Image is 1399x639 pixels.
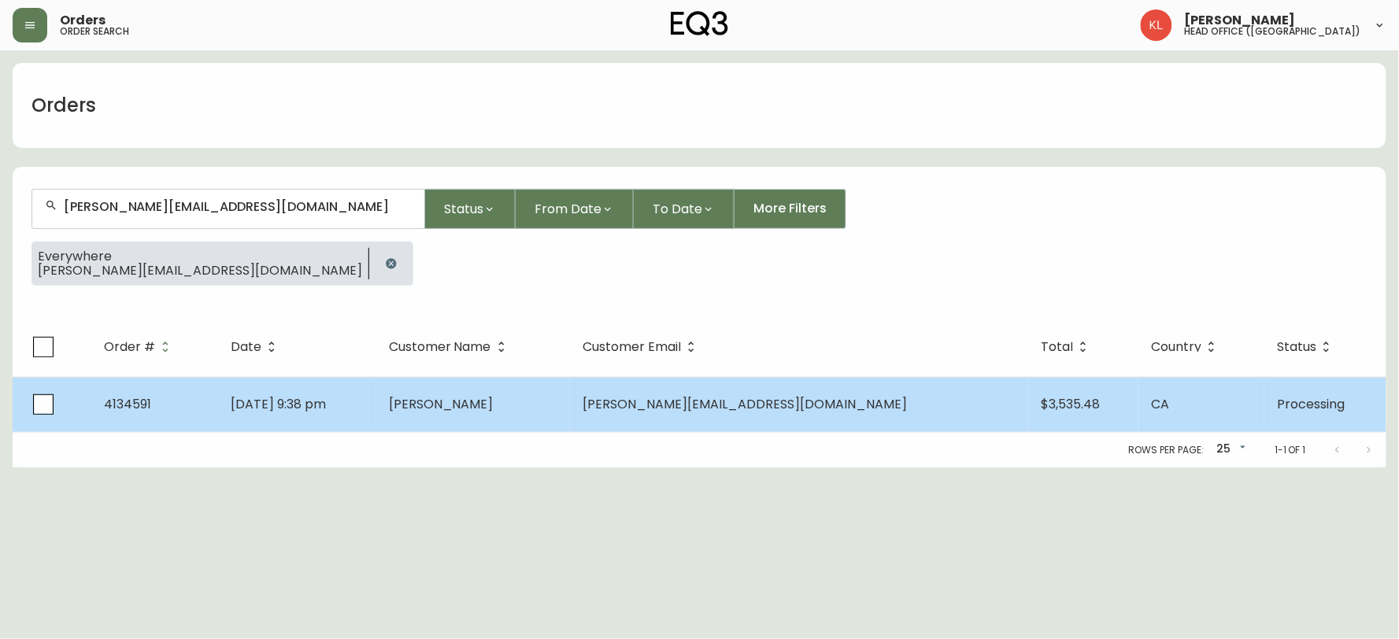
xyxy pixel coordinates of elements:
span: Status [444,199,483,219]
h5: order search [60,27,129,36]
span: Date [231,342,261,352]
span: To Date [653,199,702,219]
h5: head office ([GEOGRAPHIC_DATA]) [1185,27,1361,36]
span: Processing [1277,395,1345,413]
span: Customer Name [389,342,491,352]
button: More Filters [735,189,846,229]
span: [PERSON_NAME][EMAIL_ADDRESS][DOMAIN_NAME] [38,264,362,278]
p: 1-1 of 1 [1275,443,1306,457]
span: Order # [104,342,155,352]
span: Country [1151,342,1201,352]
span: Everywhere [38,249,362,264]
span: Country [1151,340,1222,354]
span: Status [1277,342,1316,352]
span: Customer Email [583,342,681,352]
p: Rows per page: [1129,443,1204,457]
span: $3,535.48 [1041,395,1100,413]
span: 4134591 [104,395,151,413]
button: From Date [516,189,634,229]
span: Total [1041,340,1094,354]
span: Order # [104,340,176,354]
span: Customer Email [583,340,701,354]
div: 25 [1210,437,1249,463]
button: Status [425,189,516,229]
span: [PERSON_NAME] [389,395,494,413]
span: [DATE] 9:38 pm [231,395,326,413]
span: From Date [535,199,601,219]
img: logo [671,11,729,36]
span: CA [1151,395,1169,413]
input: Search [64,199,412,214]
span: Orders [60,14,105,27]
img: 2c0c8aa7421344cf0398c7f872b772b5 [1141,9,1172,41]
span: [PERSON_NAME] [1185,14,1296,27]
span: Customer Name [389,340,512,354]
button: To Date [634,189,735,229]
h1: Orders [31,92,96,119]
span: [PERSON_NAME][EMAIL_ADDRESS][DOMAIN_NAME] [583,395,907,413]
span: Status [1277,340,1337,354]
span: Total [1041,342,1073,352]
span: More Filters [753,200,827,217]
span: Date [231,340,282,354]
